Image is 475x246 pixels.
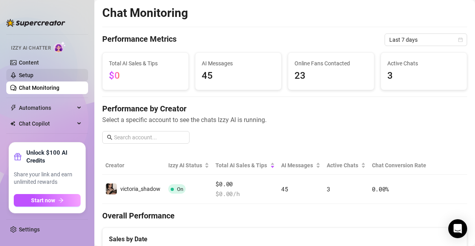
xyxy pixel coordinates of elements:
span: 23 [295,68,368,83]
span: Share your link and earn unlimited rewards [14,171,81,186]
span: Start now [31,197,55,203]
span: $0.00 [215,179,275,189]
span: calendar [458,37,463,42]
h2: Chat Monitoring [102,6,188,20]
span: Chat Copilot [19,117,75,130]
h4: Overall Performance [102,210,467,221]
span: Active Chats [387,59,460,68]
span: Total AI Sales & Tips [215,161,269,170]
span: Last 7 days [389,34,462,46]
div: Open Intercom Messenger [448,219,467,238]
span: search [107,135,112,140]
h4: Performance by Creator [102,103,467,114]
a: Chat Monitoring [19,85,59,91]
span: AI Messages [202,59,275,68]
span: thunderbolt [10,105,17,111]
span: 45 [281,185,288,193]
span: Online Fans Contacted [295,59,368,68]
img: logo-BBDzfeDw.svg [6,19,65,27]
span: Automations [19,102,75,114]
span: 0.00 % [372,185,389,193]
span: On [177,186,183,192]
th: AI Messages [278,156,324,175]
span: $ 0.00 /h [215,189,275,199]
span: $0 [109,70,120,81]
input: Search account... [114,133,185,142]
span: gift [14,153,22,161]
span: Izzy AI Chatter [11,44,51,52]
th: Izzy AI Status [165,156,213,175]
span: 3 [387,68,460,83]
img: AI Chatter [54,41,66,53]
h4: Performance Metrics [102,33,177,46]
a: Setup [19,72,33,78]
button: Start nowarrow-right [14,194,81,207]
span: AI Messages [281,161,314,170]
th: Total AI Sales & Tips [212,156,278,175]
div: Sales by Date [109,234,460,244]
span: 3 [327,185,330,193]
strong: Unlock $100 AI Credits [26,149,81,165]
span: Select a specific account to see the chats Izzy AI is running. [102,115,467,125]
span: victoria_shadow [120,186,160,192]
span: arrow-right [58,198,64,203]
th: Active Chats [324,156,369,175]
span: Izzy AI Status [168,161,203,170]
img: victoria_shadow [106,183,117,194]
th: Creator [102,156,165,175]
th: Chat Conversion Rate [369,156,431,175]
a: Settings [19,226,40,233]
span: Active Chats [327,161,359,170]
span: Total AI Sales & Tips [109,59,182,68]
a: Content [19,59,39,66]
span: 45 [202,68,275,83]
img: Chat Copilot [10,121,15,126]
